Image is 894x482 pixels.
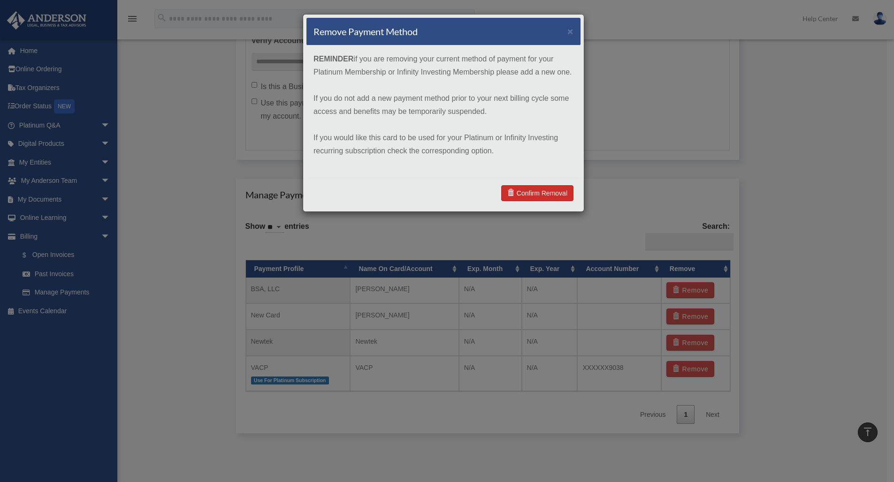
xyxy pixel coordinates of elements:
[567,26,573,36] button: ×
[306,45,581,178] div: if you are removing your current method of payment for your Platinum Membership or Infinity Inves...
[313,55,353,63] strong: REMINDER
[313,92,573,118] p: If you do not add a new payment method prior to your next billing cycle some access and benefits ...
[313,131,573,158] p: If you would like this card to be used for your Platinum or Infinity Investing recurring subscrip...
[313,25,418,38] h4: Remove Payment Method
[501,185,573,201] a: Confirm Removal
